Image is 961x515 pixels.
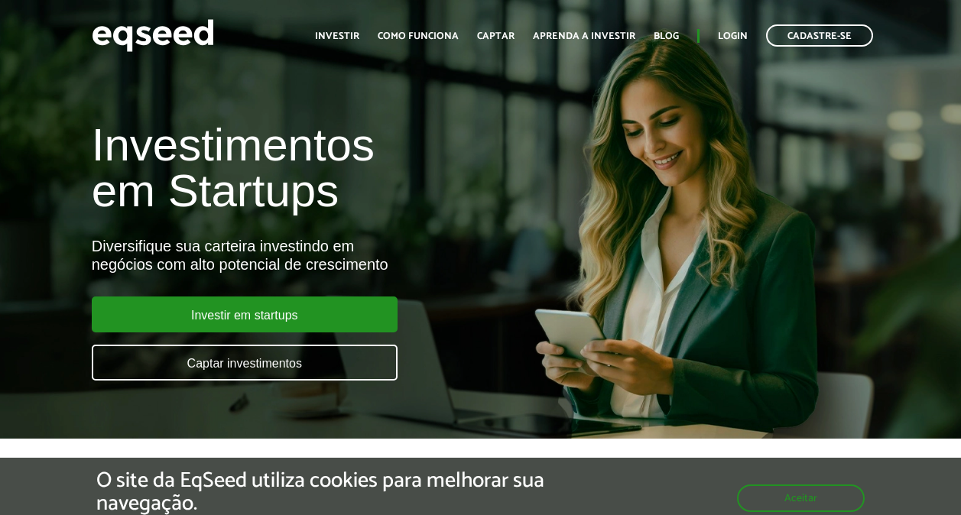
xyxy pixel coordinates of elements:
a: Captar investimentos [92,345,398,381]
a: Investir em startups [92,296,398,332]
a: Captar [477,31,515,41]
a: Cadastre-se [766,24,873,47]
a: Aprenda a investir [533,31,635,41]
a: Investir [315,31,359,41]
a: Blog [654,31,679,41]
a: Login [718,31,748,41]
button: Aceitar [737,484,865,512]
a: Como funciona [378,31,459,41]
h1: Investimentos em Startups [92,122,550,214]
img: EqSeed [92,15,214,56]
div: Diversifique sua carteira investindo em negócios com alto potencial de crescimento [92,237,550,274]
